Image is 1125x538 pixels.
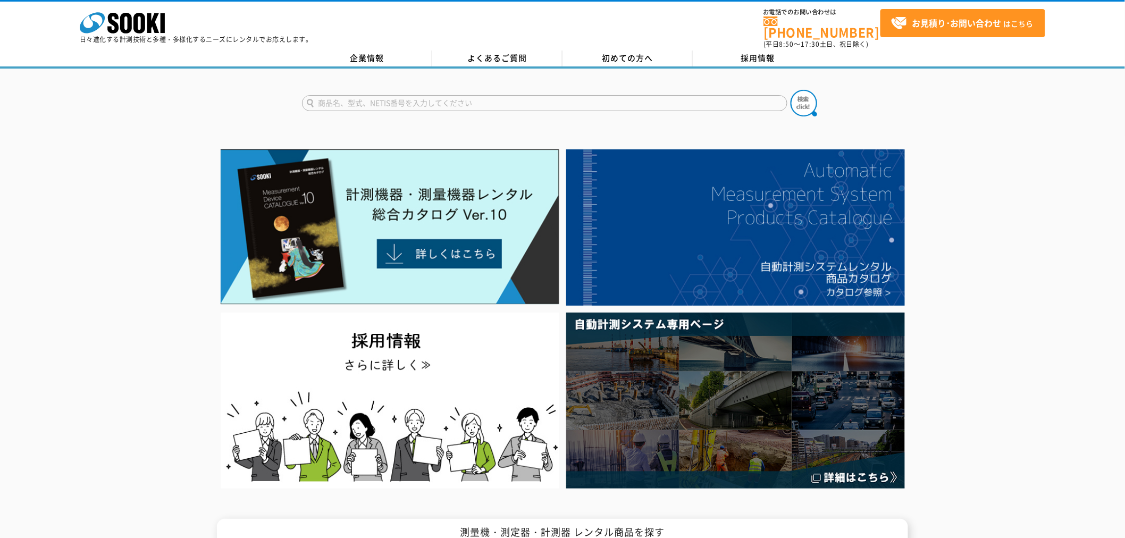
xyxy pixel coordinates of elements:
img: Catalog Ver10 [221,149,559,305]
img: 自動計測システム専用ページ [566,313,905,489]
a: よくあるご質問 [432,51,562,66]
a: [PHONE_NUMBER] [763,16,880,38]
span: 初めての方へ [602,52,653,64]
span: お電話でのお問い合わせは [763,9,880,15]
input: 商品名、型式、NETIS番号を入力してください [302,95,787,111]
span: はこちら [891,15,1034,31]
p: 日々進化する計測技術と多種・多様化するニーズにレンタルでお応えします。 [80,36,313,43]
a: 採用情報 [693,51,823,66]
a: 企業情報 [302,51,432,66]
a: お見積り･お問い合わせはこちら [880,9,1045,37]
span: (平日 ～ 土日、祝日除く) [763,39,869,49]
a: 初めての方へ [562,51,693,66]
img: SOOKI recruit [221,313,559,489]
strong: お見積り･お問い合わせ [912,16,1002,29]
span: 8:50 [779,39,794,49]
img: 自動計測システムカタログ [566,149,905,306]
img: btn_search.png [791,90,817,116]
span: 17:30 [801,39,820,49]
